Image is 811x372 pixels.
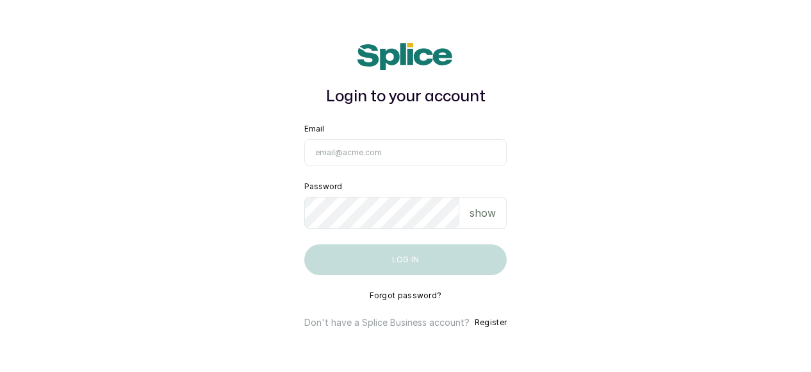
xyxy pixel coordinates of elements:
[304,316,470,329] p: Don't have a Splice Business account?
[304,85,507,108] h1: Login to your account
[304,182,342,192] label: Password
[470,205,496,221] p: show
[370,291,442,301] button: Forgot password?
[304,139,507,166] input: email@acme.com
[304,244,507,275] button: Log in
[304,124,324,134] label: Email
[475,316,507,329] button: Register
